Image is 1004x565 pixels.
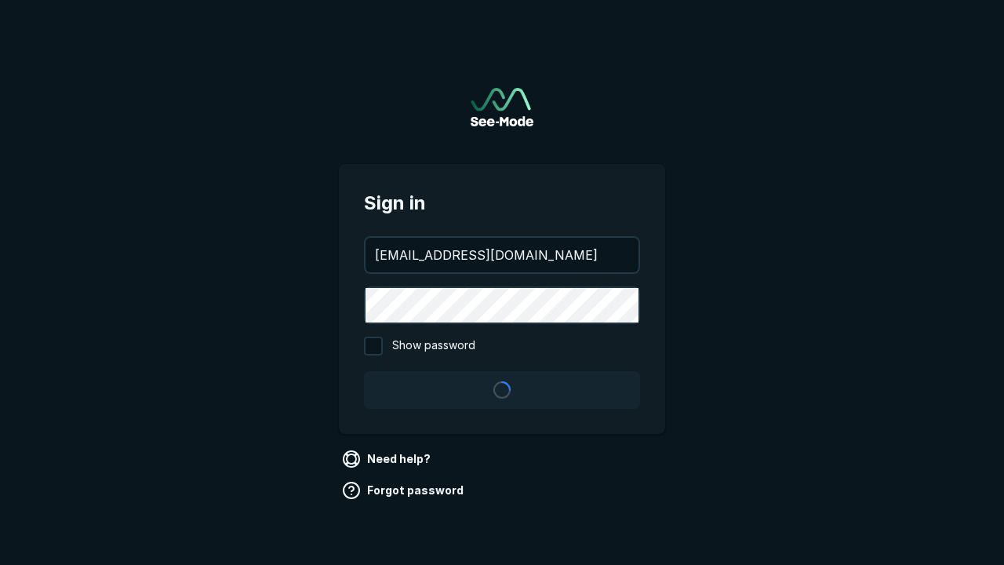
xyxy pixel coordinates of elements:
input: your@email.com [366,238,638,272]
span: Sign in [364,189,640,217]
a: Need help? [339,447,437,472]
a: Go to sign in [471,88,533,126]
a: Forgot password [339,478,470,503]
img: See-Mode Logo [471,88,533,126]
span: Show password [392,337,475,355]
